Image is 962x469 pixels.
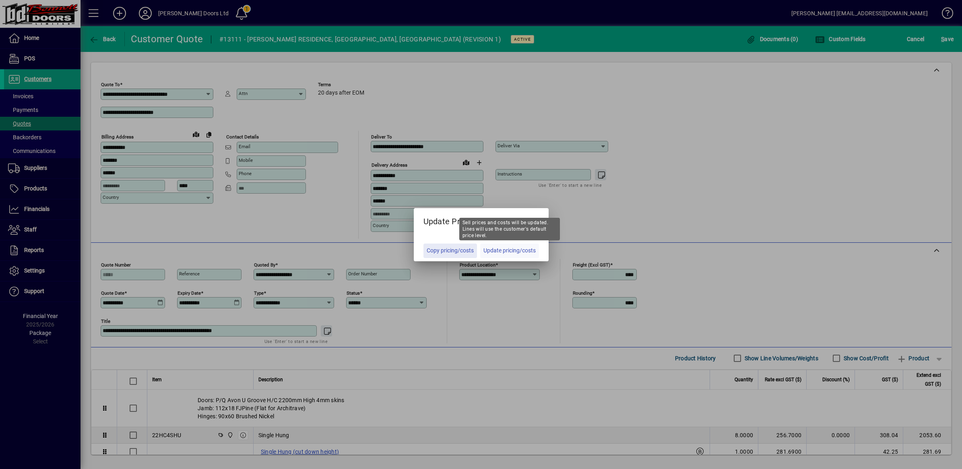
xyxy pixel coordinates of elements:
span: Copy pricing/costs [427,246,474,255]
button: Update pricing/costs [480,244,539,258]
button: Copy pricing/costs [423,244,477,258]
h5: Update Pricing? [414,208,549,231]
div: Sell prices and costs will be updated. Lines will use the customer's default price level. [459,218,560,240]
span: Update pricing/costs [483,246,536,255]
